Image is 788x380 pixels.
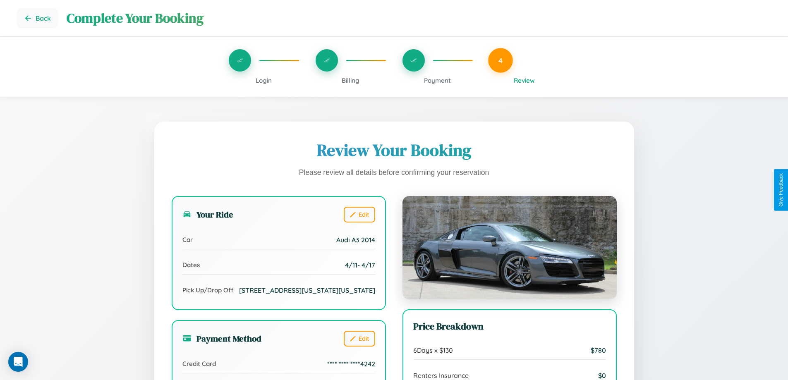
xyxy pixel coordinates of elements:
span: Dates [182,261,200,269]
span: Audi A3 2014 [336,236,375,244]
div: Give Feedback [778,173,784,207]
span: Renters Insurance [413,371,469,380]
span: $ 780 [591,346,606,354]
span: Login [256,76,272,84]
button: Edit [344,207,375,222]
span: 6 Days x $ 130 [413,346,453,354]
span: Billing [342,76,359,84]
button: Go back [17,8,58,28]
img: Audi A3 [402,196,617,299]
span: 4 [498,56,503,65]
div: Open Intercom Messenger [8,352,28,372]
h3: Payment Method [182,332,261,344]
span: $ 0 [598,371,606,380]
h3: Price Breakdown [413,320,606,333]
span: Car [182,236,193,244]
span: Review [514,76,535,84]
span: Payment [424,76,451,84]
span: Pick Up/Drop Off [182,286,234,294]
span: [STREET_ADDRESS][US_STATE][US_STATE] [239,286,375,294]
p: Please review all details before confirming your reservation [172,166,617,179]
button: Edit [344,331,375,347]
h3: Your Ride [182,208,233,220]
span: 4 / 11 - 4 / 17 [345,261,375,269]
h1: Complete Your Booking [67,9,771,27]
span: Credit Card [182,360,216,368]
h1: Review Your Booking [172,139,617,161]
